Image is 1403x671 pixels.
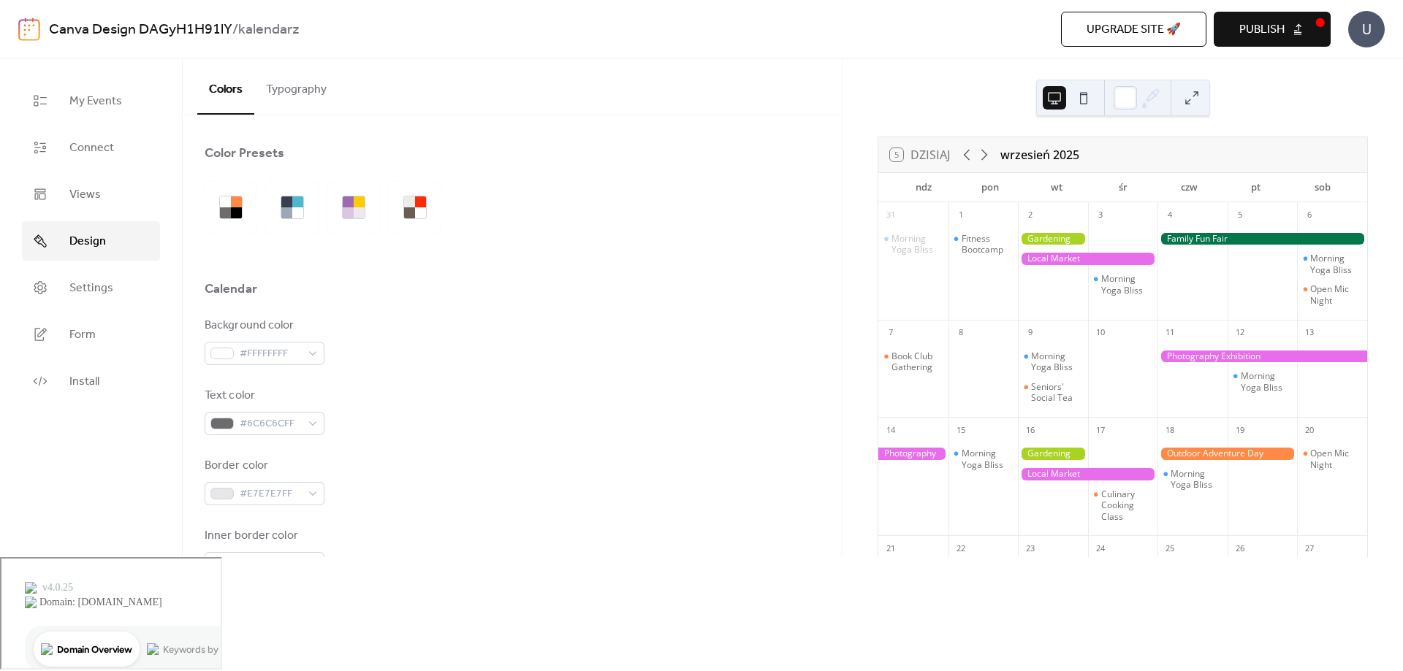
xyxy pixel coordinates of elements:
[1228,370,1298,393] div: Morning Yoga Bliss
[38,38,161,50] div: Domain: [DOMAIN_NAME]
[1088,488,1158,523] div: Culinary Cooking Class
[1157,350,1367,363] div: Photography Exhibition
[22,128,160,167] a: Connect
[205,457,322,475] div: Border color
[41,23,72,35] div: v 4.0.25
[1162,540,1178,556] div: 25
[1214,12,1331,47] button: Publish
[1087,21,1181,39] span: Upgrade site 🚀
[890,173,957,202] div: ndz
[240,415,301,433] span: #6C6C6CFF
[1088,273,1158,296] div: Morning Yoga Bliss
[69,93,122,110] span: My Events
[1022,540,1038,556] div: 23
[22,268,160,307] a: Settings
[1232,540,1248,556] div: 26
[69,186,101,204] span: Views
[891,233,943,256] div: Morning Yoga Bliss
[23,38,35,50] img: website_grey.svg
[953,325,969,341] div: 8
[1022,422,1038,438] div: 16
[56,86,131,96] div: Domain Overview
[1101,273,1152,296] div: Morning Yoga Bliss
[1223,173,1289,202] div: pt
[957,173,1023,202] div: pon
[1301,422,1318,438] div: 20
[39,85,51,96] img: tab_domain_overview_orange.svg
[205,387,322,404] div: Text color
[1301,325,1318,341] div: 13
[23,23,35,35] img: logo_orange.svg
[883,207,899,223] div: 31
[1018,448,1088,460] div: Gardening Workshop
[69,280,113,297] span: Settings
[205,280,257,298] div: Calendar
[1022,207,1038,223] div: 2
[1092,422,1109,438] div: 17
[948,448,1019,470] div: Morning Yoga Bliss
[1301,207,1318,223] div: 6
[1348,11,1385,47] div: U
[22,315,160,354] a: Form
[145,85,157,96] img: tab_keywords_by_traffic_grey.svg
[1232,207,1248,223] div: 5
[883,540,899,556] div: 21
[18,18,40,41] img: logo
[1162,422,1178,438] div: 18
[1031,381,1082,404] div: Seniors' Social Tea
[1239,21,1285,39] span: Publish
[1232,325,1248,341] div: 12
[1000,146,1079,164] div: wrzesień 2025
[238,16,300,44] b: kalendarz
[1018,233,1088,245] div: Gardening Workshop
[1018,350,1088,373] div: Morning Yoga Bliss
[1232,422,1248,438] div: 19
[883,325,899,341] div: 7
[953,540,969,556] div: 22
[1018,253,1157,265] div: Local Market
[161,86,246,96] div: Keywords by Traffic
[1022,325,1038,341] div: 9
[69,326,96,344] span: Form
[953,422,969,438] div: 15
[205,145,284,162] div: Color Presets
[1157,468,1228,491] div: Morning Yoga Bliss
[962,233,1013,256] div: Fitness Bootcamp
[1061,12,1206,47] button: Upgrade site 🚀
[49,16,232,44] a: Canva Design DAGyH1H91lY
[1310,448,1361,470] div: Open Mic Night
[240,486,301,503] span: #E7E7E7FF
[1023,173,1090,202] div: wt
[69,373,99,391] span: Install
[883,422,899,438] div: 14
[240,345,301,363] span: #FFFFFFFF
[1297,283,1367,306] div: Open Mic Night
[1310,253,1361,275] div: Morning Yoga Bliss
[953,207,969,223] div: 1
[1171,468,1222,491] div: Morning Yoga Bliss
[878,233,948,256] div: Morning Yoga Bliss
[1297,253,1367,275] div: Morning Yoga Bliss
[197,59,254,115] button: Colors
[1031,350,1082,373] div: Morning Yoga Bliss
[1090,173,1156,202] div: śr
[254,59,338,113] button: Typography
[1018,468,1157,480] div: Local Market
[1297,448,1367,470] div: Open Mic Night
[22,221,160,261] a: Design
[22,361,160,401] a: Install
[1301,540,1318,556] div: 27
[1241,370,1292,393] div: Morning Yoga Bliss
[1092,325,1109,341] div: 10
[22,175,160,214] a: Views
[1162,207,1178,223] div: 4
[1157,448,1297,460] div: Outdoor Adventure Day
[22,81,160,120] a: My Events
[205,317,322,334] div: Background color
[1156,173,1223,202] div: czw
[1018,381,1088,404] div: Seniors' Social Tea
[205,527,322,545] div: Inner border color
[948,233,1019,256] div: Fitness Bootcamp
[1101,488,1152,523] div: Culinary Cooking Class
[962,448,1013,470] div: Morning Yoga Bliss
